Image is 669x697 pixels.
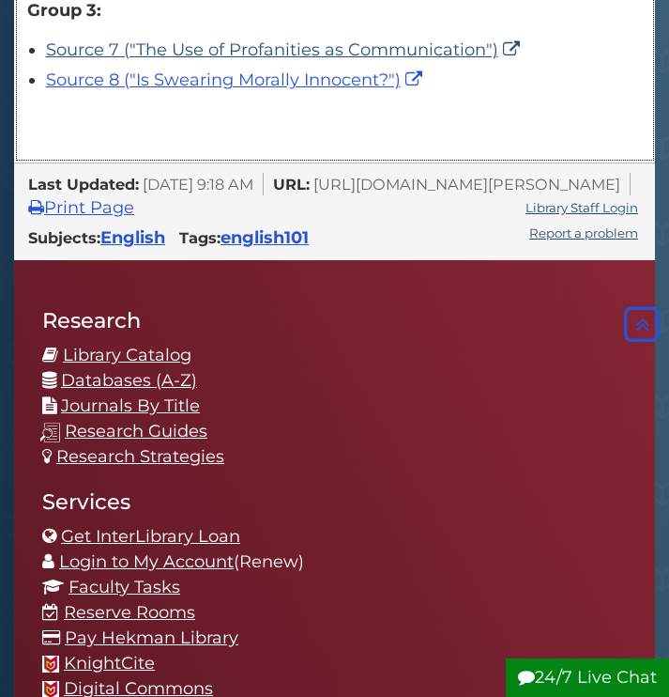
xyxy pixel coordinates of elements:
a: Back to Top [619,315,664,335]
a: Library Staff Login [525,200,638,215]
a: Faculty Tasks [68,577,180,597]
span: Subjects: [28,228,100,247]
a: Research Strategies [56,446,224,467]
a: Source 7 ("The Use of Profanities as Communication") [46,39,525,60]
span: [URL][DOMAIN_NAME][PERSON_NAME] [313,175,620,194]
a: Library Catalog [63,345,191,365]
a: Print Page [28,197,134,218]
h2: Services [42,488,627,515]
li: (Renew) [42,550,627,575]
a: Pay Hekman Library [65,627,238,648]
a: English [100,227,165,248]
span: [DATE] 9:18 AM [143,175,253,194]
a: Research Guides [65,421,207,441]
a: Journals By Title [61,395,200,416]
button: 24/7 Live Chat [506,658,669,697]
span: Last Updated: [28,175,139,194]
a: KnightCite [64,653,155,674]
span: URL: [273,175,310,194]
a: Report a problem [529,225,638,240]
i: Print Page [28,199,44,216]
img: Calvin favicon logo [42,656,59,673]
a: english101 [220,227,309,248]
a: Source 8 ("Is Swearing Morally Innocent?") [46,70,427,90]
img: research-guides-icon-white_37x37.png [40,423,60,442]
a: Get InterLibrary Loan [61,526,240,547]
span: Tags: [179,228,220,247]
a: Databases (A-Z) [61,370,197,391]
a: Login to My Account [59,551,234,572]
a: Reserve Rooms [64,602,195,623]
h2: Research [42,307,627,333]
